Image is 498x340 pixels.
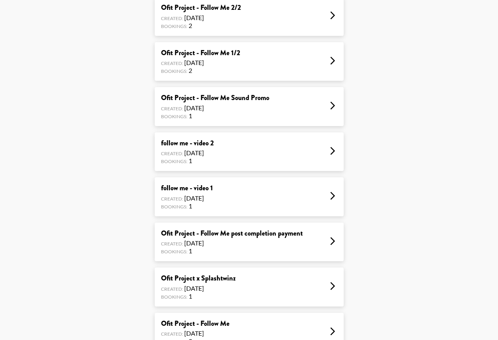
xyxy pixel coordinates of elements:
[161,139,214,148] div: follow me - video 2
[459,301,489,331] iframe: Drift Widget Chat Controller
[161,286,183,292] span: Created:
[161,113,187,119] span: Bookings:
[161,3,241,12] div: Ofit Project - Follow Me 2/2
[161,157,214,165] div: 1
[161,196,183,202] span: Created:
[161,229,303,238] div: Ofit Project - Follow Me post completion payment
[161,22,241,30] div: 2
[161,294,187,300] span: Bookings:
[161,149,214,157] div: [DATE]
[161,239,303,247] div: [DATE]
[161,112,269,120] div: 1
[161,23,187,29] span: Bookings:
[161,329,230,337] div: [DATE]
[161,104,269,112] div: [DATE]
[161,184,213,193] div: follow me - video 1
[161,106,183,111] span: Created:
[161,14,241,22] div: [DATE]
[161,319,230,328] div: Ofit Project - Follow Me
[161,158,187,164] span: Bookings:
[161,48,240,58] div: Ofit Project - Follow Me 1/2
[161,292,236,300] div: 1
[161,247,303,255] div: 1
[161,284,236,292] div: [DATE]
[161,274,236,283] div: Ofit Project x Splashtwinz
[161,59,240,67] div: [DATE]
[161,194,213,202] div: [DATE]
[161,60,183,66] span: Created:
[161,204,187,210] span: Bookings:
[161,93,269,102] div: Ofit Project - Follow Me Sound Promo
[161,331,183,337] span: Created:
[161,202,213,210] div: 1
[161,241,183,247] span: Created:
[161,249,187,255] span: Bookings:
[161,67,240,74] div: 2
[161,68,187,74] span: Bookings:
[161,15,183,21] span: Created:
[161,150,183,156] span: Created:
